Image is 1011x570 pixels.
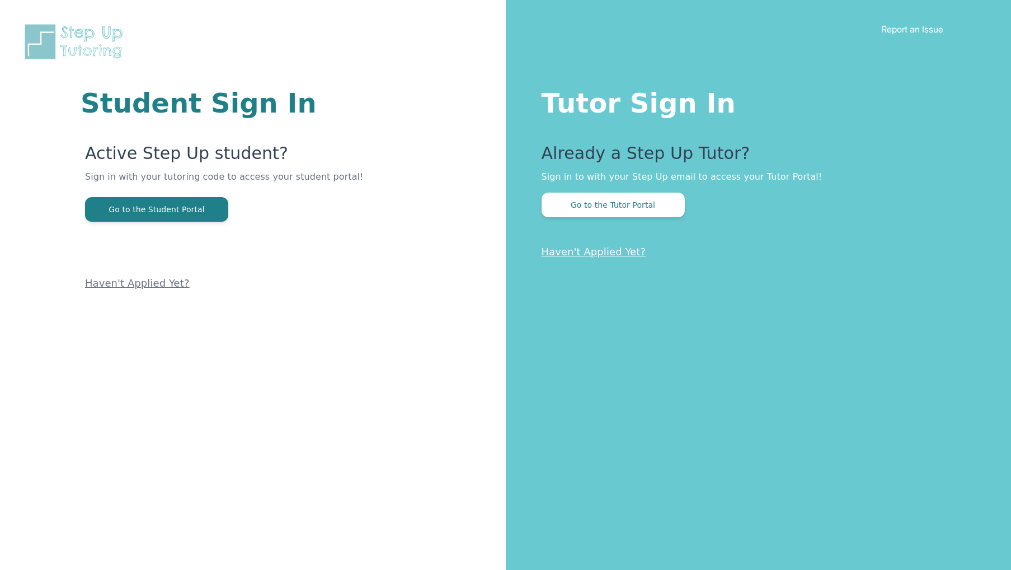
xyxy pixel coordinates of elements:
p: Already a Step Up Tutor? [542,143,967,170]
h1: Student Sign In [81,90,372,116]
button: Go to the Student Portal [85,197,228,222]
a: Haven't Applied Yet? [85,277,190,289]
a: Go to the Student Portal [85,204,228,214]
button: Go to the Tutor Portal [542,193,685,217]
a: Go to the Tutor Portal [542,199,685,210]
p: Active Step Up student? [85,143,372,170]
a: Report an Issue [881,24,943,35]
img: Step Up Tutoring horizontal logo [22,22,130,61]
p: Sign in to with your Step Up email to access your Tutor Portal! [542,170,967,184]
h1: Tutor Sign In [542,85,967,116]
p: Sign in with your tutoring code to access your student portal! [85,170,372,197]
a: Haven't Applied Yet? [542,246,646,258]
